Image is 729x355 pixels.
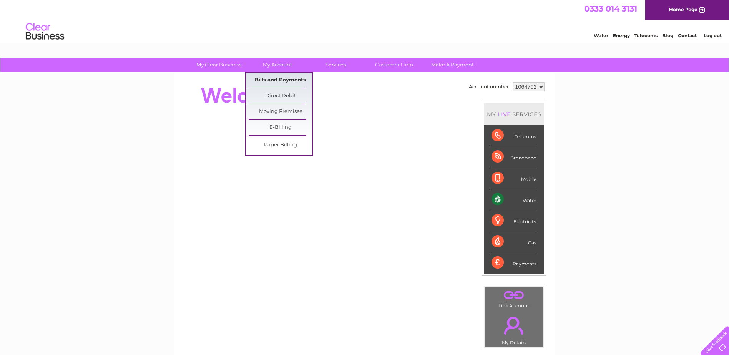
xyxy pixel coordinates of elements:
[487,312,541,339] a: .
[183,4,546,37] div: Clear Business is a trading name of Verastar Limited (registered in [GEOGRAPHIC_DATA] No. 3667643...
[484,310,544,348] td: My Details
[304,58,367,72] a: Services
[487,289,541,302] a: .
[467,80,511,93] td: Account number
[249,104,312,119] a: Moving Premises
[484,286,544,310] td: Link Account
[613,33,630,38] a: Energy
[492,189,536,210] div: Water
[662,33,673,38] a: Blog
[249,120,312,135] a: E-Billing
[492,210,536,231] div: Electricity
[187,58,251,72] a: My Clear Business
[492,252,536,273] div: Payments
[362,58,426,72] a: Customer Help
[594,33,608,38] a: Water
[584,4,637,13] a: 0333 014 3131
[484,103,544,125] div: MY SERVICES
[249,88,312,104] a: Direct Debit
[704,33,722,38] a: Log out
[492,146,536,168] div: Broadband
[678,33,697,38] a: Contact
[246,58,309,72] a: My Account
[492,168,536,189] div: Mobile
[634,33,658,38] a: Telecoms
[492,125,536,146] div: Telecoms
[492,231,536,252] div: Gas
[25,20,65,43] img: logo.png
[249,138,312,153] a: Paper Billing
[496,111,512,118] div: LIVE
[249,73,312,88] a: Bills and Payments
[421,58,484,72] a: Make A Payment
